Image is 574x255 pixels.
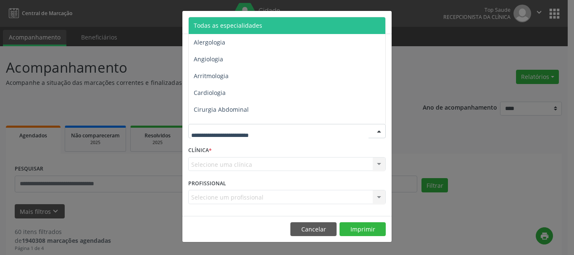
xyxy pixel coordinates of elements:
span: Alergologia [194,38,225,46]
button: Imprimir [340,222,386,237]
button: Cancelar [290,222,337,237]
span: Cirurgia Bariatrica [194,122,245,130]
span: Todas as especialidades [194,21,262,29]
label: CLÍNICA [188,144,212,157]
span: Arritmologia [194,72,229,80]
span: Cardiologia [194,89,226,97]
span: Angiologia [194,55,223,63]
span: Cirurgia Abdominal [194,105,249,113]
label: PROFISSIONAL [188,177,226,190]
h5: Relatório de agendamentos [188,17,284,28]
button: Close [375,11,392,32]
